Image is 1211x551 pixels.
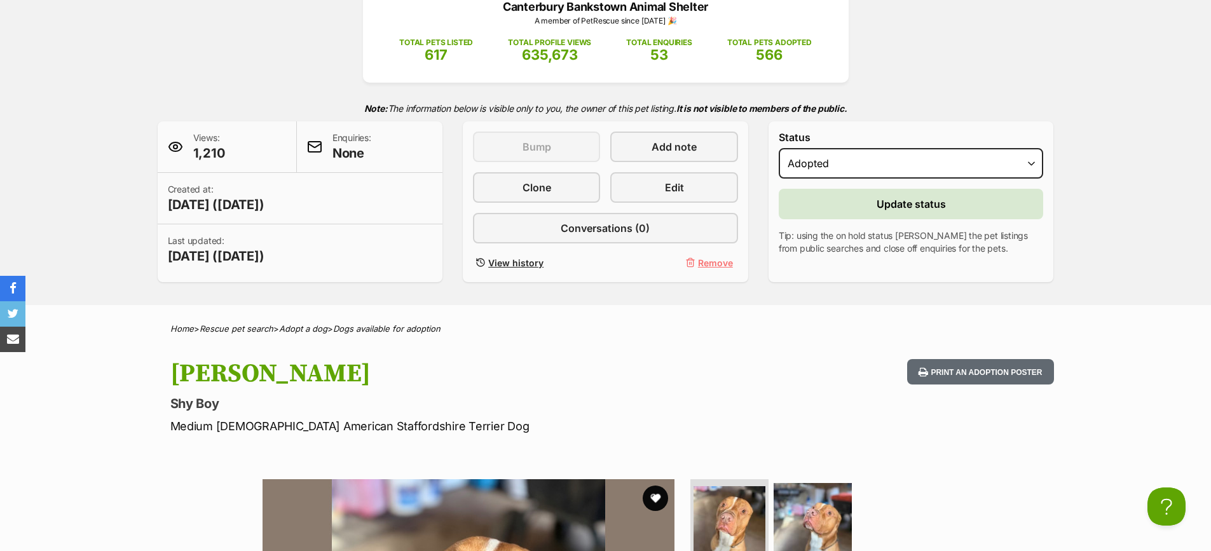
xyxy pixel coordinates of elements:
a: Clone [473,172,600,203]
p: Last updated: [168,235,264,265]
span: Edit [665,180,684,195]
p: TOTAL PETS ADOPTED [727,37,812,48]
span: None [332,144,371,162]
div: > > > [139,324,1073,334]
a: Dogs available for adoption [333,323,441,334]
span: Conversations (0) [561,221,650,236]
span: Add note [652,139,697,154]
span: 635,673 [522,46,578,63]
p: Tip: using the on hold status [PERSON_NAME] the pet listings from public searches and close off e... [779,229,1044,255]
p: The information below is visible only to you, the owner of this pet listing. [158,95,1054,121]
a: Home [170,323,194,334]
p: Medium [DEMOGRAPHIC_DATA] American Staffordshire Terrier Dog [170,418,708,435]
a: Add note [610,132,737,162]
button: Bump [473,132,600,162]
button: favourite [643,486,668,511]
p: Shy Boy [170,395,708,412]
strong: Note: [364,103,388,114]
iframe: Help Scout Beacon - Open [1147,487,1186,526]
span: Bump [523,139,551,154]
button: Print an adoption poster [907,359,1053,385]
span: [DATE] ([DATE]) [168,247,264,265]
p: Enquiries: [332,132,371,162]
label: Status [779,132,1044,143]
h1: [PERSON_NAME] [170,359,708,388]
span: 1,210 [193,144,225,162]
button: Remove [610,254,737,272]
p: Views: [193,132,225,162]
p: A member of PetRescue since [DATE] 🎉 [382,15,830,27]
a: View history [473,254,600,272]
span: 566 [756,46,783,63]
span: Remove [698,256,733,269]
span: [DATE] ([DATE]) [168,196,264,214]
button: Update status [779,189,1044,219]
strong: It is not visible to members of the public. [676,103,847,114]
p: TOTAL PETS LISTED [399,37,473,48]
span: Update status [877,196,946,212]
a: Adopt a dog [279,323,327,334]
p: TOTAL PROFILE VIEWS [508,37,591,48]
p: Created at: [168,183,264,214]
a: Edit [610,172,737,203]
span: View history [488,256,544,269]
span: 53 [650,46,668,63]
span: 617 [425,46,448,63]
a: Conversations (0) [473,213,738,243]
a: Rescue pet search [200,323,273,334]
p: TOTAL ENQUIRIES [626,37,692,48]
span: Clone [523,180,551,195]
